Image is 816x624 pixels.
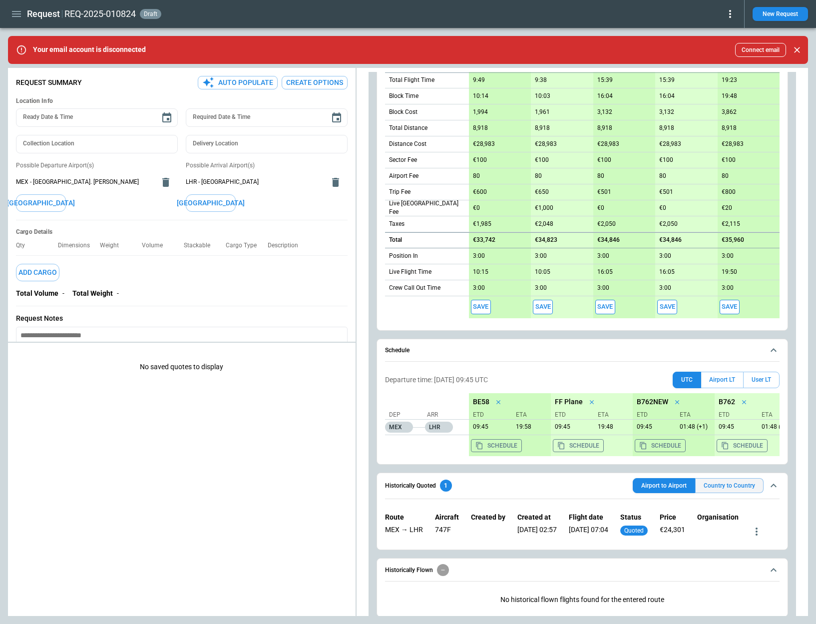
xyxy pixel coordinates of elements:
[469,423,508,431] p: 10/14/25
[389,76,434,84] p: Total Flight Time
[385,368,780,460] div: Schedule
[425,422,453,433] p: LHR
[440,480,452,492] div: 1
[620,513,648,522] p: Status
[473,108,488,116] p: 1,994
[676,411,711,419] p: ETA
[385,339,780,362] button: Schedule
[389,252,418,260] p: Position In
[673,372,701,388] div: UTC
[659,220,678,228] p: €2,050
[595,300,615,314] span: Save this aircraft quote and copy details to clipboard
[72,289,113,298] p: Total Weight
[633,423,672,431] p: 10/14/25
[660,513,685,522] p: Price
[597,172,604,180] p: 80
[469,393,780,456] div: scrollable content
[473,76,485,84] p: 9:49
[385,505,780,546] div: Historically Quoted1Airport to AirportCountry to Country
[722,284,734,292] p: 3:00
[517,513,557,522] p: Created at
[473,284,485,292] p: 3:00
[722,76,737,84] p: 19:23
[551,423,590,431] p: 10/14/25
[16,264,59,281] button: Add Cargo
[635,439,686,452] button: Copy the aircraft schedule to your clipboard
[64,8,136,20] h2: REQ-2025-010824
[594,411,629,419] p: ETA
[471,513,505,522] p: Created by
[473,220,491,228] p: €1,985
[473,268,488,276] p: 10:15
[16,161,178,170] p: Possible Departure Airport(s)
[385,567,433,574] h6: Historically Flown
[184,242,218,249] p: Stackable
[597,140,619,148] p: €28,983
[385,422,413,433] p: MEX
[535,92,550,100] p: 10:03
[282,76,348,89] button: Create Options
[722,252,734,260] p: 3:00
[659,92,675,100] p: 16:04
[659,124,674,132] p: 8,918
[555,411,590,419] p: ETD
[597,156,611,164] p: €100
[533,300,553,314] button: Save
[735,43,786,57] button: Connect email
[535,220,553,228] p: €2,048
[535,124,550,132] p: 8,918
[8,347,356,387] p: No saved quotes to display
[427,411,462,419] p: Arr
[473,156,487,164] p: €100
[473,92,488,100] p: 10:14
[722,92,737,100] p: 19:48
[659,140,681,148] p: €28,983
[385,347,409,354] h6: Schedule
[597,204,604,212] p: €0
[198,76,278,89] button: Auto Populate
[389,199,469,216] p: Live [GEOGRAPHIC_DATA] Fee
[659,108,674,116] p: 3,132
[597,188,611,196] p: €501
[637,411,672,419] p: ETD
[473,188,487,196] p: €600
[512,411,547,419] p: ETA
[595,300,615,314] button: Save
[389,108,417,116] p: Block Cost
[473,236,495,244] p: €33,742
[720,300,740,314] button: Save
[569,526,608,538] div: [DATE] 07:04
[597,108,612,116] p: 3,132
[535,140,557,148] p: €28,983
[156,172,176,192] button: delete
[16,78,82,87] p: Request Summary
[659,188,673,196] p: €501
[473,172,480,180] p: 80
[722,108,737,116] p: 3,862
[535,252,547,260] p: 3:00
[719,411,754,419] p: ETD
[535,188,549,196] p: €650
[157,108,177,128] button: Choose date
[790,43,804,57] button: Close
[715,423,754,431] p: 10/14/25
[473,140,495,148] p: €28,983
[186,178,324,186] span: LHR - [GEOGRAPHIC_DATA]
[637,398,668,406] p: B762NEW
[597,76,613,84] p: 15:39
[722,156,736,164] p: €100
[633,478,695,493] div: Airport to Airport
[717,439,768,452] button: Copy the aircraft schedule to your clipboard
[701,372,743,388] div: Airport LT
[597,268,613,276] p: 16:05
[722,188,736,196] p: €800
[535,76,547,84] p: 9:38
[186,161,348,170] p: Possible Arrival Airport(s)
[385,376,488,384] p: Departure time: [DATE] 09:45 UTC
[389,156,417,164] p: Sector Fee
[512,423,551,431] p: 10/14/25
[535,204,553,212] p: €1,000
[660,526,685,538] div: €24,301
[594,423,633,431] p: 10/14/25
[100,242,127,249] p: Weight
